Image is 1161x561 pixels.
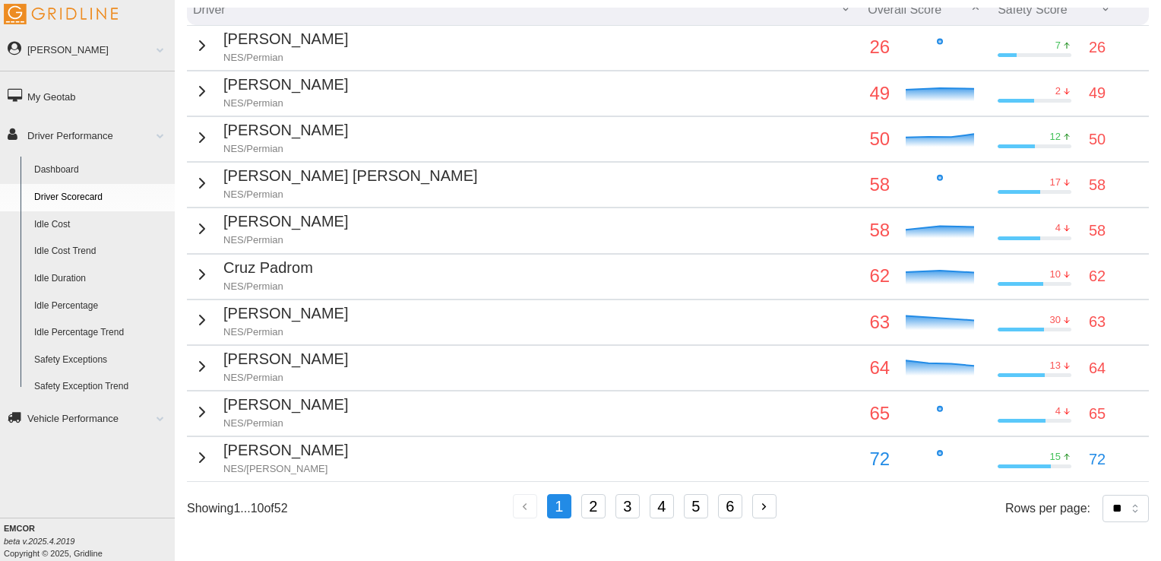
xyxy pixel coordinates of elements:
[193,347,348,385] button: [PERSON_NAME]NES/Permian
[868,125,890,154] p: 50
[1089,402,1106,426] p: 65
[1005,499,1090,517] p: Rows per page:
[223,325,348,339] p: NES/Permian
[187,499,288,517] p: Showing 1 ... 10 of 52
[1050,450,1061,464] p: 15
[223,164,478,188] p: [PERSON_NAME] [PERSON_NAME]
[223,188,478,201] p: NES/Permian
[547,494,571,518] button: 1
[27,265,175,293] a: Idle Duration
[27,293,175,320] a: Idle Percentage
[193,164,478,201] button: [PERSON_NAME] [PERSON_NAME]NES/Permian
[1050,130,1061,144] p: 12
[223,233,348,247] p: NES/Permian
[1055,404,1061,418] p: 4
[868,79,890,108] p: 49
[684,494,708,518] button: 5
[1089,219,1106,242] p: 58
[223,371,348,385] p: NES/Permian
[4,4,118,24] img: Gridline
[1089,265,1106,288] p: 62
[193,73,348,110] button: [PERSON_NAME]NES/Permian
[27,347,175,374] a: Safety Exceptions
[1050,313,1061,327] p: 30
[1089,128,1106,151] p: 50
[4,522,175,559] div: Copyright © 2025, Gridline
[1089,310,1106,334] p: 63
[193,27,348,65] button: [PERSON_NAME]NES/Permian
[1050,268,1061,281] p: 10
[27,157,175,184] a: Dashboard
[868,308,890,337] p: 63
[868,33,890,62] p: 26
[223,393,348,417] p: [PERSON_NAME]
[193,439,348,476] button: [PERSON_NAME]NES/[PERSON_NAME]
[4,524,35,533] b: EMCOR
[223,280,313,293] p: NES/Permian
[1089,357,1106,380] p: 64
[223,142,348,156] p: NES/Permian
[1050,176,1061,189] p: 17
[868,445,890,474] p: 72
[193,119,348,156] button: [PERSON_NAME]NES/Permian
[650,494,674,518] button: 4
[223,462,348,476] p: NES/[PERSON_NAME]
[27,211,175,239] a: Idle Cost
[193,1,226,18] p: Driver
[223,51,348,65] p: NES/Permian
[581,494,606,518] button: 2
[1089,81,1106,105] p: 49
[223,119,348,142] p: [PERSON_NAME]
[868,1,941,18] p: Overall Score
[223,97,348,110] p: NES/Permian
[223,439,348,462] p: [PERSON_NAME]
[868,261,890,290] p: 62
[998,1,1068,18] p: Safety Score
[868,170,890,199] p: 58
[223,73,348,97] p: [PERSON_NAME]
[193,210,348,247] button: [PERSON_NAME]NES/Permian
[193,393,348,430] button: [PERSON_NAME]NES/Permian
[27,319,175,347] a: Idle Percentage Trend
[27,184,175,211] a: Driver Scorecard
[223,27,348,51] p: [PERSON_NAME]
[223,417,348,430] p: NES/Permian
[1055,221,1061,235] p: 4
[718,494,742,518] button: 6
[193,302,348,339] button: [PERSON_NAME]NES/Permian
[223,347,348,371] p: [PERSON_NAME]
[223,302,348,325] p: [PERSON_NAME]
[1089,36,1106,59] p: 26
[4,537,74,546] i: beta v.2025.4.2019
[868,399,890,428] p: 65
[615,494,640,518] button: 3
[868,216,890,245] p: 58
[1089,173,1106,197] p: 58
[1055,84,1061,98] p: 2
[27,373,175,401] a: Safety Exception Trend
[223,256,313,280] p: Cruz Padrom
[868,353,890,382] p: 64
[1055,39,1061,52] p: 7
[223,210,348,233] p: [PERSON_NAME]
[1089,448,1106,471] p: 72
[1050,359,1061,372] p: 13
[27,238,175,265] a: Idle Cost Trend
[193,256,313,293] button: Cruz PadromNES/Permian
